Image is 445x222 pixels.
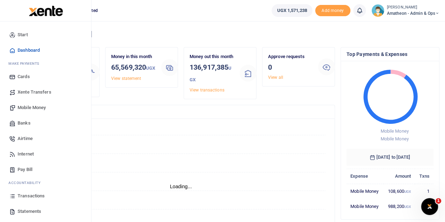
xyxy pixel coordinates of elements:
[347,169,383,184] th: Expense
[29,6,63,16] img: logo-large
[383,169,415,184] th: Amount
[383,184,415,199] td: 108,600
[18,208,41,215] span: Statements
[18,73,30,80] span: Cards
[315,7,350,13] a: Add money
[190,62,234,85] h3: 136,917,385
[347,50,433,58] h4: Top Payments & Expenses
[347,184,383,199] td: Mobile Money
[111,53,155,61] p: Money in this month
[6,84,85,100] a: Xente Transfers
[380,128,408,134] span: Mobile Money
[6,188,85,204] a: Transactions
[268,53,312,61] p: Approve requests
[269,4,315,17] li: Wallet ballance
[371,4,439,17] a: profile-user [PERSON_NAME] Amatheon - Admin & Ops
[146,65,155,71] small: UGX
[190,88,224,93] a: View transactions
[347,149,433,166] h6: [DATE] to [DATE]
[404,205,411,209] small: UGX
[190,65,231,82] small: UGX
[436,198,441,204] span: 1
[6,146,85,162] a: Internet
[6,69,85,84] a: Cards
[6,162,85,177] a: Pay Bill
[33,108,329,116] h4: Transactions Overview
[371,4,384,17] img: profile-user
[111,76,141,81] a: View statement
[28,8,63,13] a: logo-small logo-large logo-large
[12,61,39,66] span: ake Payments
[315,5,350,17] span: Add money
[18,166,32,173] span: Pay Bill
[111,62,155,74] h3: 65,569,320
[14,180,40,185] span: countability
[268,62,312,72] h3: 0
[387,5,439,11] small: [PERSON_NAME]
[268,75,283,80] a: View all
[6,58,85,69] li: M
[347,199,383,214] td: Mobile Money
[6,177,85,188] li: Ac
[27,30,439,38] h4: Hello [PERSON_NAME]
[18,47,40,54] span: Dashboard
[404,190,411,194] small: UGX
[18,192,45,199] span: Transactions
[6,43,85,58] a: Dashboard
[6,100,85,115] a: Mobile Money
[6,27,85,43] a: Start
[380,136,408,141] span: Mobile Money
[415,169,433,184] th: Txns
[272,4,312,17] a: UGX 1,571,238
[18,31,28,38] span: Start
[277,7,307,14] span: UGX 1,571,238
[6,204,85,219] a: Statements
[18,120,31,127] span: Banks
[6,131,85,146] a: Airtime
[387,10,439,17] span: Amatheon - Admin & Ops
[18,104,46,111] span: Mobile Money
[415,184,433,199] td: 1
[421,198,438,215] iframe: Intercom live chat
[415,199,433,214] td: 2
[170,184,192,189] text: Loading...
[18,135,33,142] span: Airtime
[18,151,34,158] span: Internet
[383,199,415,214] td: 988,200
[315,5,350,17] li: Toup your wallet
[18,89,51,96] span: Xente Transfers
[190,53,234,61] p: Money out this month
[6,115,85,131] a: Banks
